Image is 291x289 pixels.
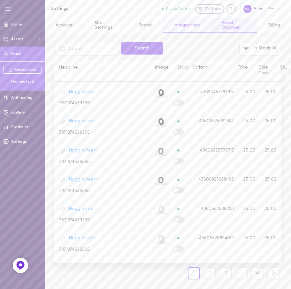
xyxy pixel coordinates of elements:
a: 2 [202,267,218,279]
span: 43606825861251 [201,206,234,212]
a: Noggin Insert [69,118,97,124]
a: Noggin Insert [69,177,97,182]
span: Assets [11,37,24,41]
span: Feed [11,52,21,56]
span: 7871974539395 [59,159,90,164]
span: 7871974539395 [59,189,90,193]
span: A/B testing [11,96,33,100]
div: Stock [172,65,188,76]
a: Account [45,18,84,33]
input: Search [54,42,118,56]
a: Brand [128,18,163,33]
a: Refresh Feed [3,66,42,74]
span: Gallery [11,111,25,115]
span: 7871974539395 [59,130,90,135]
span: 25.00 [265,90,277,94]
span: 7871974539395 [59,247,90,252]
span: 7871974539395 [59,218,90,223]
span: 25.00 [243,119,255,123]
span: 43606825795715 [200,148,234,153]
span: 25.00 [243,177,255,182]
a: Billing [257,18,291,33]
div: Image [150,65,172,76]
span: 25.00 [265,236,277,241]
div: Price [233,65,254,76]
a: 3 [218,267,234,279]
a: 2 [204,267,216,279]
span: 25.00 [265,206,277,211]
a: 1 [188,267,200,279]
a: 0 Live Assets [162,7,195,11]
a: Noggin Insert [69,89,97,95]
a: 148 [249,267,265,279]
span: 25.00 [265,119,277,123]
a: Noggin Insert [69,206,97,212]
button: Search [121,42,163,55]
a: 148 [251,267,264,279]
span: 25.00 [265,177,277,182]
a: Integrations [163,18,211,33]
span: Settings [11,140,27,144]
div: Sale Price [254,65,275,76]
button: 0 Live Assets [162,7,191,11]
span: 43606825762947 [199,118,234,124]
span: 7871974539395 [59,101,90,106]
div: Variant [188,65,233,76]
img: Feedback Button [16,261,25,270]
span: 25.00 [243,90,255,94]
a: Noggin Insert [69,235,97,241]
span: 43606825894019 [199,235,234,241]
span: Statistics [11,125,28,129]
div: Knowledge center [226,4,236,14]
span: 43393457782915 [200,89,234,95]
a: My Store [195,4,224,14]
a: Feed Browser [211,18,257,33]
div: Headline [54,65,150,76]
a: Site Settings [84,18,128,33]
a: Noggin Insert [69,148,97,153]
span: 25.00 [243,206,255,211]
div: Noggin Boss [241,2,285,16]
button: In Stock: All [239,42,281,56]
span: My Store [205,6,221,12]
h1: Settings [51,6,156,11]
a: 3 [220,267,232,279]
span: Home [11,23,22,26]
a: ... [236,267,248,279]
span: 25.00 [243,148,255,153]
span: 25.00 [243,236,255,241]
a: 1 [186,267,202,279]
div: Manage feed [3,79,42,85]
span: 43606825828483 [198,177,234,182]
span: 25.00 [265,148,277,153]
